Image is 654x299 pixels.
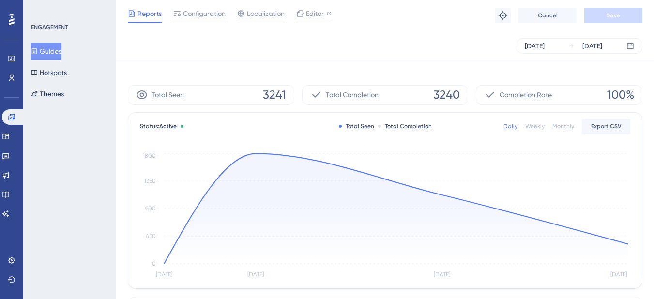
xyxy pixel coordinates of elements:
button: Save [584,8,642,23]
span: Configuration [183,8,226,19]
span: Export CSV [591,122,622,130]
div: [DATE] [525,40,545,52]
span: Save [607,12,620,19]
tspan: [DATE] [156,271,172,278]
span: Total Completion [326,89,379,101]
span: Active [159,123,177,130]
button: Export CSV [582,119,630,134]
span: 100% [607,87,634,103]
button: Themes [31,85,64,103]
div: Weekly [525,122,545,130]
span: 3241 [263,87,286,103]
button: Guides [31,43,61,60]
tspan: [DATE] [610,271,627,278]
span: Status: [140,122,177,130]
button: Hotspots [31,64,67,81]
tspan: 900 [145,205,156,212]
div: Total Completion [378,122,432,130]
span: Editor [306,8,324,19]
div: Daily [503,122,517,130]
div: [DATE] [582,40,602,52]
button: Cancel [518,8,577,23]
tspan: 1350 [144,178,156,184]
tspan: [DATE] [434,271,450,278]
tspan: [DATE] [247,271,264,278]
div: Total Seen [339,122,374,130]
tspan: 0 [152,260,156,267]
tspan: 450 [146,233,156,239]
span: Reports [137,8,162,19]
div: ENGAGEMENT [31,23,68,31]
span: Completion Rate [500,89,552,101]
span: Total Seen [152,89,184,101]
span: 3240 [433,87,460,103]
span: Cancel [538,12,558,19]
span: Localization [247,8,285,19]
div: Monthly [552,122,574,130]
tspan: 1800 [143,152,156,159]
